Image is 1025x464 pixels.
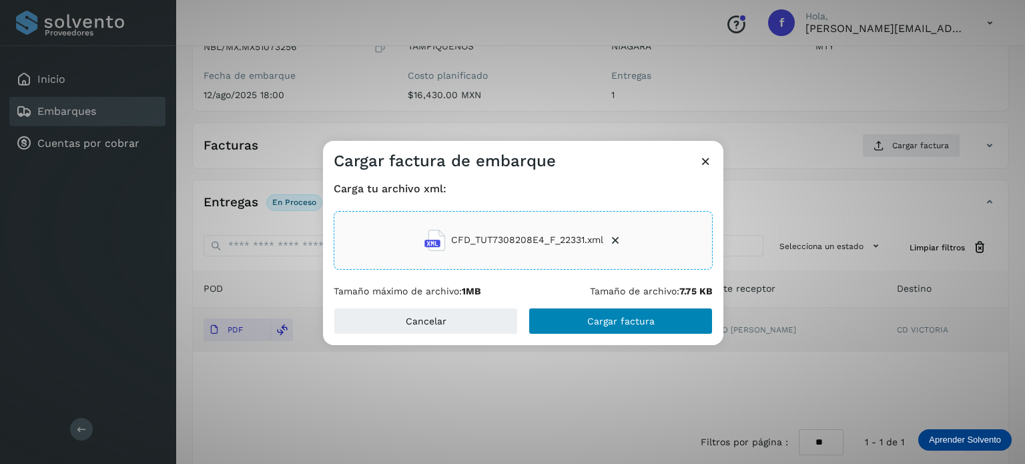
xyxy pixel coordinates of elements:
[918,429,1012,451] div: Aprender Solvento
[590,286,713,297] p: Tamaño de archivo:
[334,286,481,297] p: Tamaño máximo de archivo:
[334,308,518,334] button: Cancelar
[451,233,603,247] span: CFD_TUT7308208E4_F_22331.xml
[462,286,481,296] b: 1MB
[406,316,446,326] span: Cancelar
[929,435,1001,445] p: Aprender Solvento
[587,316,655,326] span: Cargar factura
[529,308,713,334] button: Cargar factura
[334,152,556,171] h3: Cargar factura de embarque
[679,286,713,296] b: 7.75 KB
[334,182,713,195] h4: Carga tu archivo xml:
